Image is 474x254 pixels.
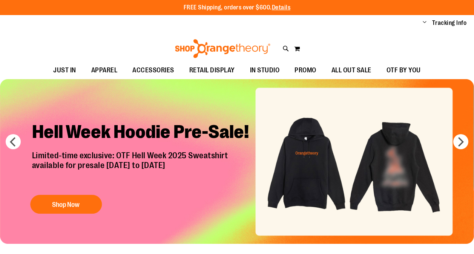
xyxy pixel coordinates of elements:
p: FREE Shipping, orders over $600. [184,3,291,12]
span: JUST IN [53,62,76,79]
p: Limited-time exclusive: OTF Hell Week 2025 Sweatshirt available for presale [DATE] to [DATE] [26,151,262,188]
button: next [453,134,468,149]
span: OTF BY YOU [387,62,421,79]
span: RETAIL DISPLAY [189,62,235,79]
img: Shop Orangetheory [174,39,272,58]
h2: Hell Week Hoodie Pre-Sale! [26,115,262,151]
a: Tracking Info [432,19,467,27]
span: IN STUDIO [250,62,280,79]
span: APPAREL [91,62,118,79]
span: PROMO [295,62,316,79]
span: ALL OUT SALE [331,62,371,79]
button: Account menu [423,19,426,27]
button: prev [6,134,21,149]
a: Hell Week Hoodie Pre-Sale! Limited-time exclusive: OTF Hell Week 2025 Sweatshirtavailable for pre... [26,115,262,218]
button: Shop Now [30,195,102,214]
span: ACCESSORIES [132,62,174,79]
a: Details [272,4,291,11]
